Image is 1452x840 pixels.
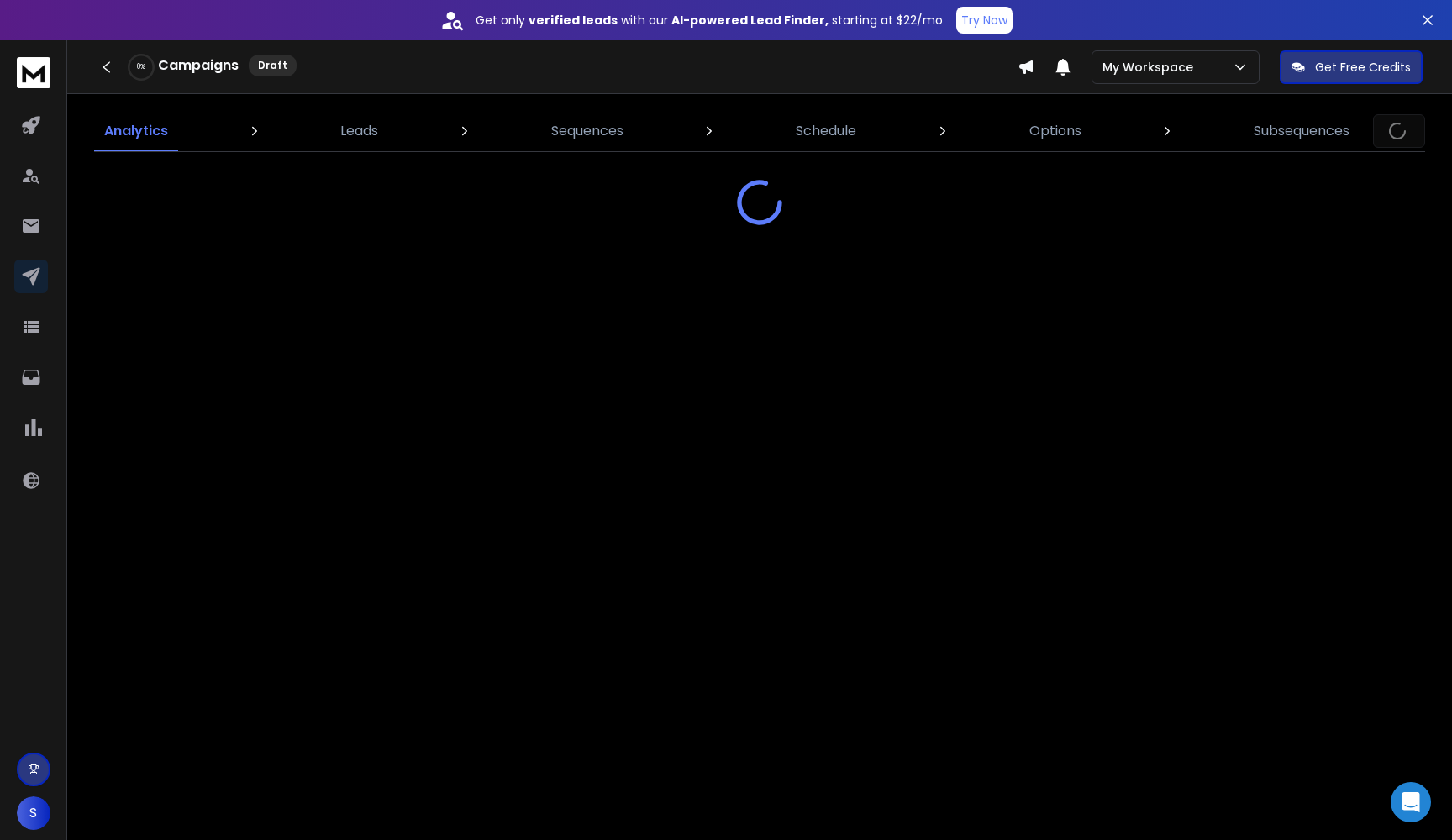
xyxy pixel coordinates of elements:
[796,121,856,141] p: Schedule
[1244,111,1360,151] a: Subsequences
[1254,121,1349,141] p: Subsequences
[529,12,618,29] strong: verified leads
[94,111,178,151] a: Analytics
[1029,121,1081,141] p: Options
[961,12,1007,29] p: Try Now
[104,121,168,141] p: Analytics
[17,796,50,830] button: S
[340,121,378,141] p: Leads
[786,111,866,151] a: Schedule
[1019,111,1092,151] a: Options
[137,62,145,72] p: 0 %
[1391,782,1431,822] div: Open Intercom Messenger
[541,111,634,151] a: Sequences
[158,55,239,76] h1: Campaigns
[249,55,297,76] div: Draft
[330,111,388,151] a: Leads
[956,7,1013,34] button: Try Now
[17,57,50,88] img: logo
[1280,50,1423,84] button: Get Free Credits
[551,121,623,141] p: Sequences
[476,12,943,29] p: Get only with our starting at $22/mo
[671,12,829,29] strong: AI-powered Lead Finder,
[1102,59,1200,76] p: My Workspace
[1315,59,1411,76] p: Get Free Credits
